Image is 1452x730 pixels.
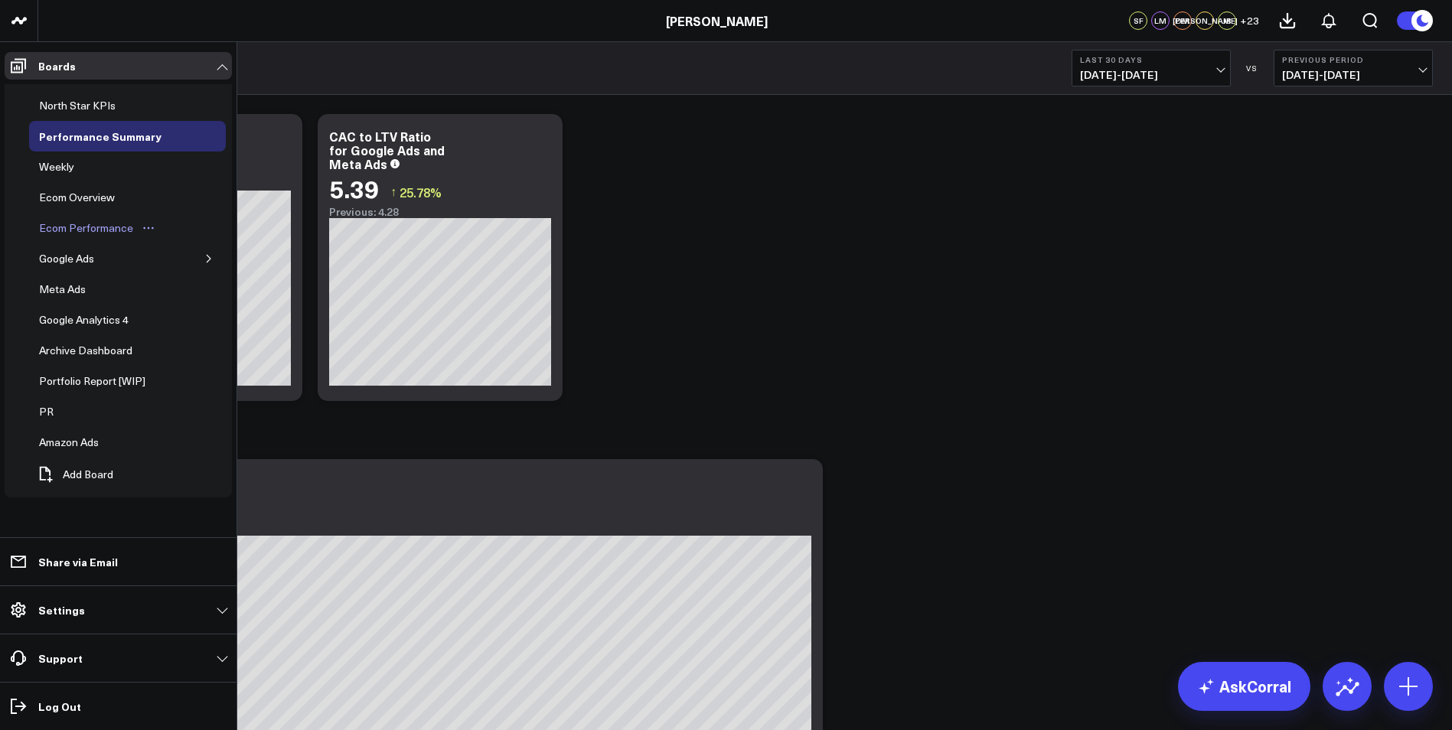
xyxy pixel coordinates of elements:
a: Ecom PerformanceOpen board menu [29,213,166,243]
div: JB [1218,11,1236,30]
a: Google AdsOpen board menu [29,243,127,274]
p: Support [38,652,83,664]
a: Google Analytics 4Open board menu [29,305,162,335]
div: Google Ads [35,249,98,268]
div: [PERSON_NAME] [1196,11,1214,30]
div: Amazon Ads [35,433,103,451]
p: Settings [38,604,85,616]
a: [PERSON_NAME] [666,12,768,29]
button: Previous Period[DATE]-[DATE] [1274,50,1433,86]
a: Portfolio Report [WIP]Open board menu [29,366,178,396]
a: Meta AdsOpen board menu [29,274,119,305]
span: ↑ [390,182,396,202]
div: Previous: $2.9M [69,523,811,536]
div: LM [1151,11,1170,30]
span: [DATE] - [DATE] [1080,69,1222,81]
span: Add Board [63,468,113,481]
p: Boards [38,60,76,72]
div: Archive Dashboard [35,341,136,360]
div: PR [35,402,57,421]
div: Performance Summary [35,127,165,145]
div: Ecom Overview [35,188,119,207]
div: Google Analytics 4 [35,311,132,329]
div: Meta Ads [35,280,90,298]
div: Portfolio Report [WIP] [35,372,149,390]
div: North Star KPIs [35,96,119,115]
p: Log Out [38,700,81,712]
div: Previous: 4.28 [329,206,551,218]
div: SF [1129,11,1147,30]
div: CAC to LTV Ratio for Google Ads and Meta Ads [329,128,445,172]
div: Ecom Performance [35,219,137,237]
b: Previous Period [1282,55,1424,64]
a: Performance SummaryOpen board menu [29,121,194,152]
button: +23 [1240,11,1259,30]
span: + 23 [1240,15,1259,26]
p: Share via Email [38,556,118,568]
div: 5.39 [329,174,379,202]
a: WeeklyOpen board menu [29,152,107,182]
div: Weekly [35,158,78,176]
button: Open board menu [137,222,160,234]
a: Ecom OverviewOpen board menu [29,182,148,213]
b: Last 30 Days [1080,55,1222,64]
a: PROpen board menu [29,396,86,427]
span: [DATE] - [DATE] [1282,69,1424,81]
button: Last 30 Days[DATE]-[DATE] [1072,50,1231,86]
div: VS [1238,64,1266,73]
button: Add Board [29,458,121,491]
a: Log Out [5,693,232,720]
a: Archive DashboardOpen board menu [29,335,165,366]
a: North Star KPIsOpen board menu [29,90,148,121]
a: Amazon AdsOpen board menu [29,427,132,458]
a: AskCorral [1178,662,1310,711]
span: 25.78% [400,184,442,200]
div: DM [1173,11,1192,30]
